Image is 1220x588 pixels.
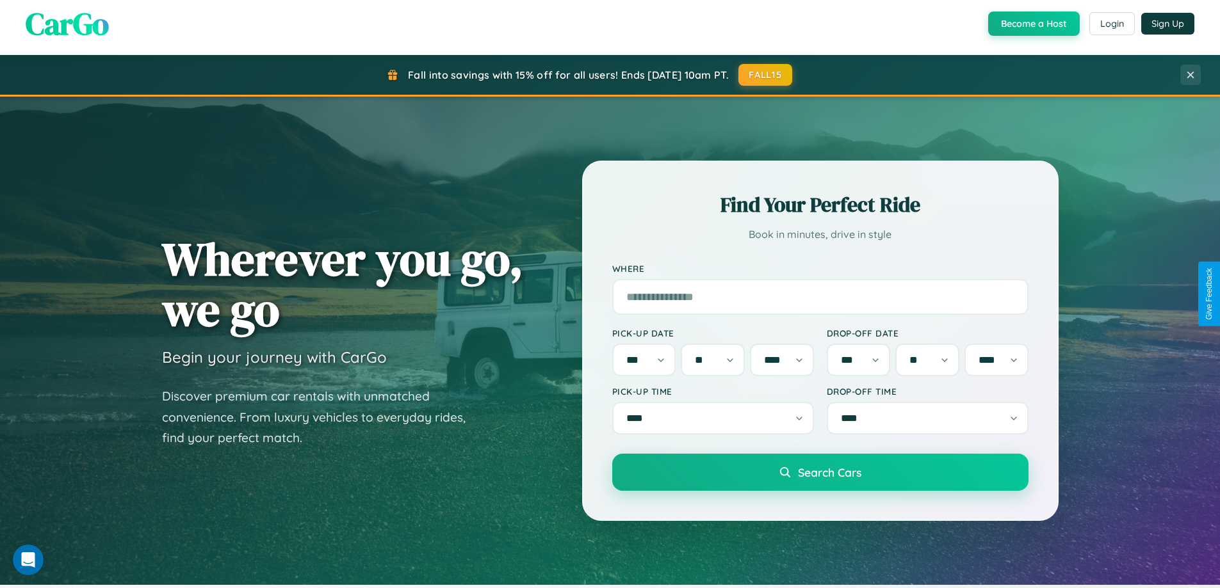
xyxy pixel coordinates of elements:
label: Drop-off Time [827,386,1029,397]
button: Become a Host [988,12,1080,36]
h2: Find Your Perfect Ride [612,191,1029,219]
span: CarGo [26,3,109,45]
h3: Begin your journey with CarGo [162,347,387,367]
h1: Wherever you go, we go [162,234,523,335]
p: Discover premium car rentals with unmatched convenience. From luxury vehicles to everyday rides, ... [162,386,482,449]
iframe: Intercom live chat [13,544,44,575]
label: Pick-up Time [612,386,814,397]
button: FALL15 [738,64,792,86]
label: Pick-up Date [612,328,814,338]
label: Where [612,263,1029,274]
span: Fall into savings with 15% off for all users! Ends [DATE] 10am PT. [408,68,729,81]
label: Drop-off Date [827,328,1029,338]
span: Search Cars [798,465,861,479]
div: Give Feedback [1205,268,1214,320]
button: Sign Up [1141,13,1194,35]
button: Search Cars [612,454,1029,491]
p: Book in minutes, drive in style [612,225,1029,244]
button: Login [1089,12,1135,35]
